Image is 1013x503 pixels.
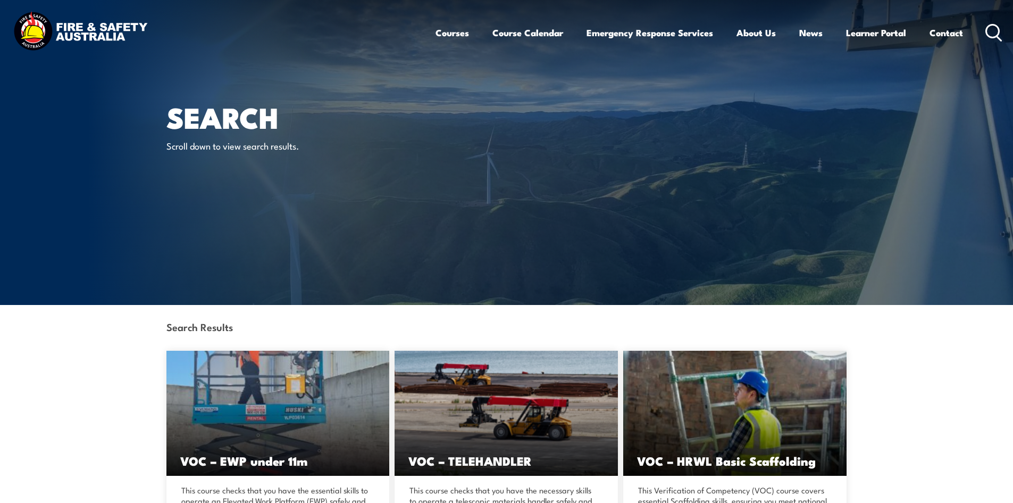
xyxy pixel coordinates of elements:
a: Learner Portal [846,19,906,47]
img: VOC – EWP under 11m [166,351,390,476]
a: VOC – TELEHANDLER [395,351,618,476]
a: Emergency Response Services [587,19,713,47]
img: VOC-Telehandler [395,351,618,476]
strong: Search Results [166,319,233,334]
a: Courses [436,19,469,47]
h3: VOC – HRWL Basic Scaffolding [637,455,833,467]
h3: VOC – EWP under 11m [180,455,376,467]
a: Course Calendar [492,19,563,47]
a: News [799,19,823,47]
a: Contact [930,19,963,47]
h3: VOC – TELEHANDLER [408,455,604,467]
p: Scroll down to view search results. [166,139,361,152]
img: VOC – HRWL Basic Scaffolding [623,351,847,476]
h1: Search [166,104,429,129]
a: About Us [736,19,776,47]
